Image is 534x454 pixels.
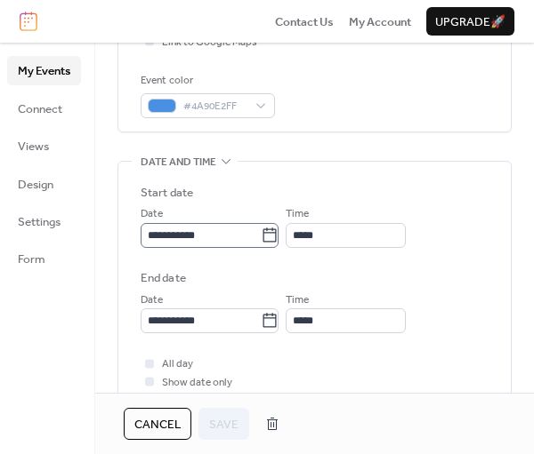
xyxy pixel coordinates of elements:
span: Date [141,291,163,309]
span: Date [141,205,163,223]
span: Form [18,251,45,268]
span: Time [286,291,309,309]
a: Contact Us [275,12,334,30]
a: Design [7,170,81,198]
div: Event color [141,72,271,90]
div: End date [141,269,186,287]
div: Start date [141,184,193,202]
span: Cancel [134,416,181,434]
button: Cancel [124,408,191,440]
span: Time [286,205,309,223]
span: Upgrade 🚀 [435,13,506,31]
span: My Account [349,13,411,31]
a: Form [7,244,81,273]
span: Date and time [141,154,216,171]
span: My Events [18,62,70,80]
span: #4A90E2FF [183,98,247,115]
span: Show date only [162,374,232,392]
a: My Account [349,12,411,30]
span: Design [18,176,53,194]
a: Connect [7,94,81,123]
a: My Events [7,56,81,84]
span: Views [18,138,49,155]
span: Connect [18,100,62,118]
span: Link to Google Maps [162,34,257,52]
span: All day [162,355,193,373]
button: Upgrade🚀 [426,7,514,36]
span: Settings [18,213,61,231]
img: logo [20,12,37,31]
span: Contact Us [275,13,334,31]
a: Views [7,131,81,160]
a: Settings [7,207,81,235]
